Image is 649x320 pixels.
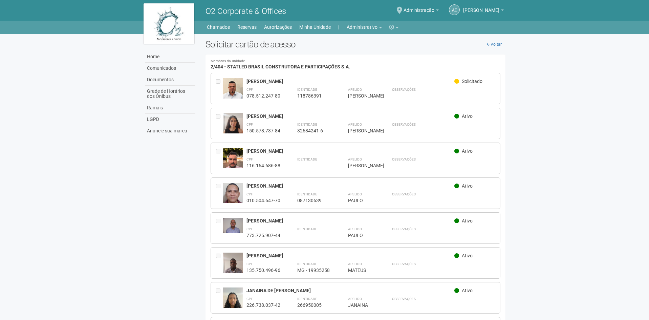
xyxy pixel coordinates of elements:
[348,93,375,99] div: [PERSON_NAME]
[246,267,280,273] div: 135.750.496-96
[462,253,473,258] span: Ativo
[404,1,434,13] span: Administração
[246,183,455,189] div: [PERSON_NAME]
[223,183,243,216] img: user.jpg
[348,88,362,91] strong: Apelido
[207,22,230,32] a: Chamados
[348,232,375,238] div: PAULO
[145,125,195,136] a: Anuncie sua marca
[145,51,195,63] a: Home
[347,22,382,32] a: Administrativo
[223,218,243,233] img: user.jpg
[246,262,253,266] strong: CPF
[246,218,455,224] div: [PERSON_NAME]
[246,227,253,231] strong: CPF
[246,253,455,259] div: [PERSON_NAME]
[348,267,375,273] div: MATEUS
[348,302,375,308] div: JANAINA
[145,102,195,114] a: Ramais
[297,302,331,308] div: 266950005
[404,8,439,14] a: Administração
[297,192,317,196] strong: Identidade
[246,232,280,238] div: 773.725.907-44
[392,297,416,301] strong: Observações
[246,113,455,119] div: [PERSON_NAME]
[462,113,473,119] span: Ativo
[348,163,375,169] div: [PERSON_NAME]
[462,288,473,293] span: Ativo
[297,297,317,301] strong: Identidade
[297,88,317,91] strong: Identidade
[348,227,362,231] strong: Apelido
[297,123,317,126] strong: Identidade
[145,86,195,102] a: Grade de Horários dos Ônibus
[392,192,416,196] strong: Observações
[348,297,362,301] strong: Apelido
[246,197,280,204] div: 010.504.647-70
[246,302,280,308] div: 226.738.037-42
[246,88,253,91] strong: CPF
[392,88,416,91] strong: Observações
[297,93,331,99] div: 118786391
[216,287,223,308] div: Entre em contato com a Aministração para solicitar o cancelamento ou 2a via
[246,157,253,161] strong: CPF
[449,4,460,15] a: AC
[348,128,375,134] div: [PERSON_NAME]
[392,157,416,161] strong: Observações
[145,63,195,74] a: Comunicados
[216,113,223,134] div: Entre em contato com a Aministração para solicitar o cancelamento ou 2a via
[216,218,223,238] div: Entre em contato com a Aministração para solicitar o cancelamento ou 2a via
[223,287,243,315] img: user.jpg
[246,78,455,84] div: [PERSON_NAME]
[297,157,317,161] strong: Identidade
[237,22,257,32] a: Reservas
[246,128,280,134] div: 150.578.737-84
[211,60,501,69] h4: 2/404 - STATLED BRASIL CONSTRUTORA E PARTICIPAÇÕES S.A.
[297,267,331,273] div: MG - 19935258
[223,78,243,105] img: user.jpg
[246,93,280,99] div: 078.512.247-80
[297,227,317,231] strong: Identidade
[223,253,243,280] img: user.jpg
[299,22,331,32] a: Minha Unidade
[462,79,482,84] span: Solicitado
[216,183,223,204] div: Entre em contato com a Aministração para solicitar o cancelamento ou 2a via
[392,227,416,231] strong: Observações
[348,192,362,196] strong: Apelido
[205,39,506,49] h2: Solicitar cartão de acesso
[462,148,473,154] span: Ativo
[297,128,331,134] div: 32684241-6
[145,74,195,86] a: Documentos
[338,22,339,32] a: |
[462,218,473,223] span: Ativo
[216,148,223,169] div: Entre em contato com a Aministração para solicitar o cancelamento ou 2a via
[462,183,473,189] span: Ativo
[246,148,455,154] div: [PERSON_NAME]
[389,22,398,32] a: Configurações
[348,123,362,126] strong: Apelido
[392,123,416,126] strong: Observações
[246,297,253,301] strong: CPF
[348,262,362,266] strong: Apelido
[348,197,375,204] div: PAULO
[348,157,362,161] strong: Apelido
[463,1,499,13] span: Ana Carla de Carvalho Silva
[297,262,317,266] strong: Identidade
[223,148,243,175] img: user.jpg
[205,6,286,16] span: O2 Corporate & Offices
[216,78,223,99] div: Entre em contato com a Aministração para solicitar o cancelamento ou 2a via
[483,39,505,49] a: Voltar
[211,60,501,63] small: Membros da unidade
[297,197,331,204] div: 087130639
[144,3,194,44] img: logo.jpg
[246,163,280,169] div: 116.164.686-88
[223,113,243,137] img: user.jpg
[145,114,195,125] a: LGPD
[264,22,292,32] a: Autorizações
[246,123,253,126] strong: CPF
[392,262,416,266] strong: Observações
[216,253,223,273] div: Entre em contato com a Aministração para solicitar o cancelamento ou 2a via
[246,287,455,294] div: JANAINA DE [PERSON_NAME]
[246,192,253,196] strong: CPF
[463,8,504,14] a: [PERSON_NAME]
